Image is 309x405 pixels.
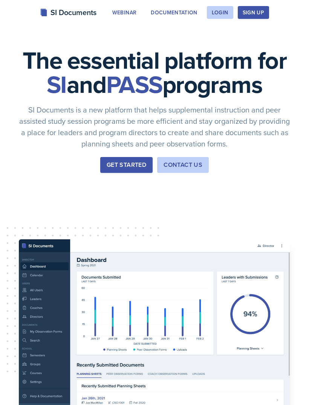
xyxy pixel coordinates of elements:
button: Login [207,6,233,19]
div: Sign Up [243,9,264,15]
button: Sign Up [238,6,269,19]
div: Get Started [107,160,146,169]
div: Login [212,9,228,15]
button: Documentation [146,6,202,19]
button: Contact Us [157,157,209,173]
div: SI Documents [40,7,96,18]
div: Contact Us [164,160,202,169]
button: Webinar [107,6,141,19]
div: Documentation [151,9,197,15]
button: Get Started [100,157,153,173]
div: Webinar [112,9,136,15]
